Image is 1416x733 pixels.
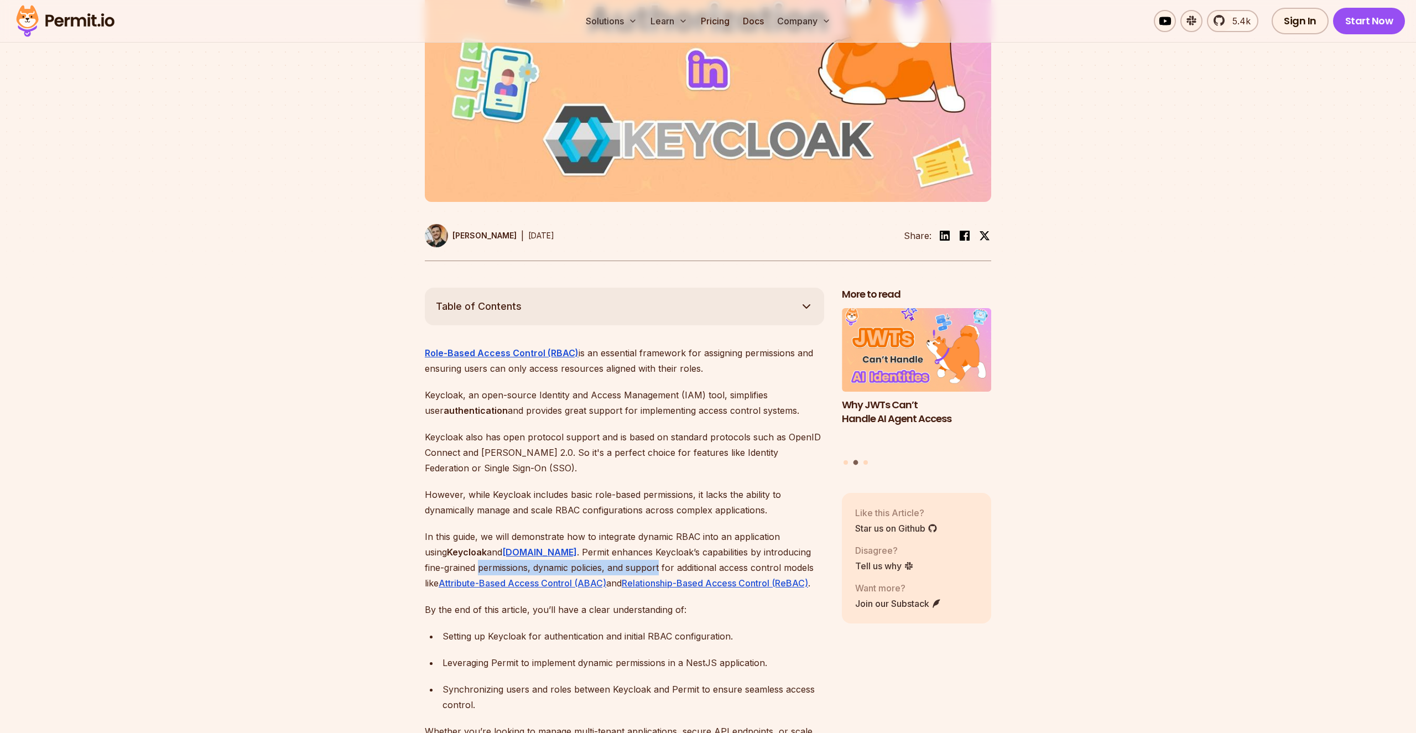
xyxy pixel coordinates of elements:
[425,224,448,247] img: Daniel Bass
[855,559,914,573] a: Tell us why
[1207,10,1258,32] a: 5.4k
[842,288,991,301] h2: More to read
[444,405,508,416] strong: authentication
[842,308,991,454] a: Why JWTs Can’t Handle AI Agent AccessWhy JWTs Can’t Handle AI Agent Access
[979,230,990,241] img: twitter
[502,547,577,558] a: [DOMAIN_NAME]
[439,578,606,589] a: Attribute-Based Access Control (ABAC)
[938,229,951,242] img: linkedin
[842,308,991,392] img: Why JWTs Can’t Handle AI Agent Access
[1333,8,1405,34] a: Start Now
[646,10,692,32] button: Learn
[696,10,734,32] a: Pricing
[11,2,119,40] img: Permit logo
[425,345,824,376] p: is an essential framework for assigning permissions and ensuring users can only access resources ...
[425,387,824,418] p: Keycloak, an open-source Identity and Access Management (IAM) tool, simplifies user and provides ...
[773,10,835,32] button: Company
[738,10,768,32] a: Docs
[425,288,824,325] button: Table of Contents
[425,224,517,247] a: [PERSON_NAME]
[436,299,522,314] span: Table of Contents
[452,230,517,241] p: [PERSON_NAME]
[521,229,524,242] div: |
[958,229,971,242] img: facebook
[855,522,938,535] a: Star us on Github
[855,581,941,595] p: Want more?
[442,655,824,670] div: Leveraging Permit to implement dynamic permissions in a NestJS application.
[442,682,824,713] div: Synchronizing users and roles between Keycloak and Permit to ensure seamless access control.
[447,547,487,558] strong: Keycloak
[581,10,642,32] button: Solutions
[855,506,938,519] p: Like this Article?
[855,544,914,557] p: Disagree?
[425,602,824,617] p: By the end of this article, you’ll have a clear understanding of:
[855,597,941,610] a: Join our Substack
[863,460,868,465] button: Go to slide 3
[904,229,931,242] li: Share:
[425,487,824,518] p: However, while Keycloak includes basic role-based permissions, it lacks the ability to dynamicall...
[1272,8,1329,34] a: Sign In
[1226,14,1251,28] span: 5.4k
[853,460,858,465] button: Go to slide 2
[842,398,991,426] h3: Why JWTs Can’t Handle AI Agent Access
[842,308,991,454] li: 2 of 3
[425,347,579,358] a: Role-Based Access Control (RBAC)
[528,231,554,240] time: [DATE]
[425,529,824,591] p: In this guide, we will demonstrate how to integrate dynamic RBAC into an application using and . ...
[842,308,991,467] div: Posts
[844,460,848,465] button: Go to slide 1
[425,429,824,476] p: Keycloak also has open protocol support and is based on standard protocols such as OpenID Connect...
[442,628,824,644] div: Setting up Keycloak for authentication and initial RBAC configuration.
[622,578,808,589] a: Relationship-Based Access Control (ReBAC)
